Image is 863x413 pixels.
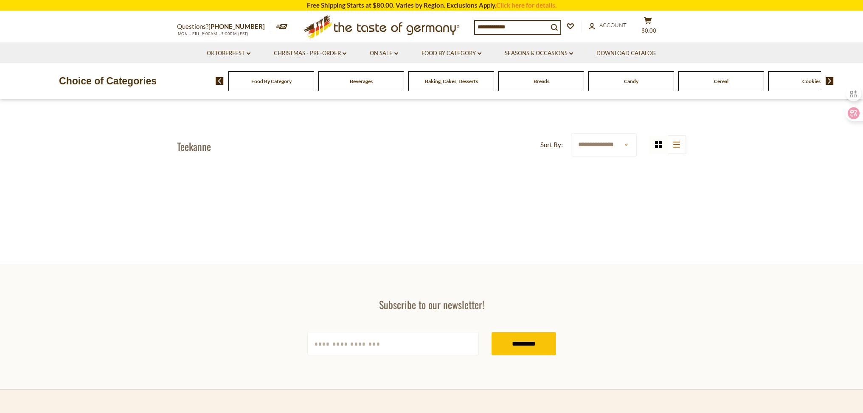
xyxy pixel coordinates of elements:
button: $0.00 [635,17,661,38]
a: Beverages [350,78,373,84]
a: Baking, Cakes, Desserts [425,78,478,84]
span: $0.00 [641,27,656,34]
span: MON - FRI, 9:00AM - 5:00PM (EST) [177,31,249,36]
span: Account [599,22,627,28]
a: Account [589,21,627,30]
img: previous arrow [216,77,224,85]
a: Download Catalog [596,49,656,58]
a: On Sale [370,49,398,58]
a: Oktoberfest [207,49,250,58]
h1: Teekanne [177,140,211,153]
p: Questions? [177,21,271,32]
a: Cookies [802,78,821,84]
a: Food By Category [422,49,481,58]
label: Sort By: [540,140,563,150]
a: Food By Category [251,78,292,84]
h3: Subscribe to our newsletter! [307,298,556,311]
a: Christmas - PRE-ORDER [274,49,346,58]
a: Candy [624,78,638,84]
img: next arrow [826,77,834,85]
a: Seasons & Occasions [505,49,573,58]
a: Click here for details. [496,1,557,9]
a: Cereal [714,78,728,84]
a: Breads [534,78,549,84]
a: [PHONE_NUMBER] [208,22,265,30]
